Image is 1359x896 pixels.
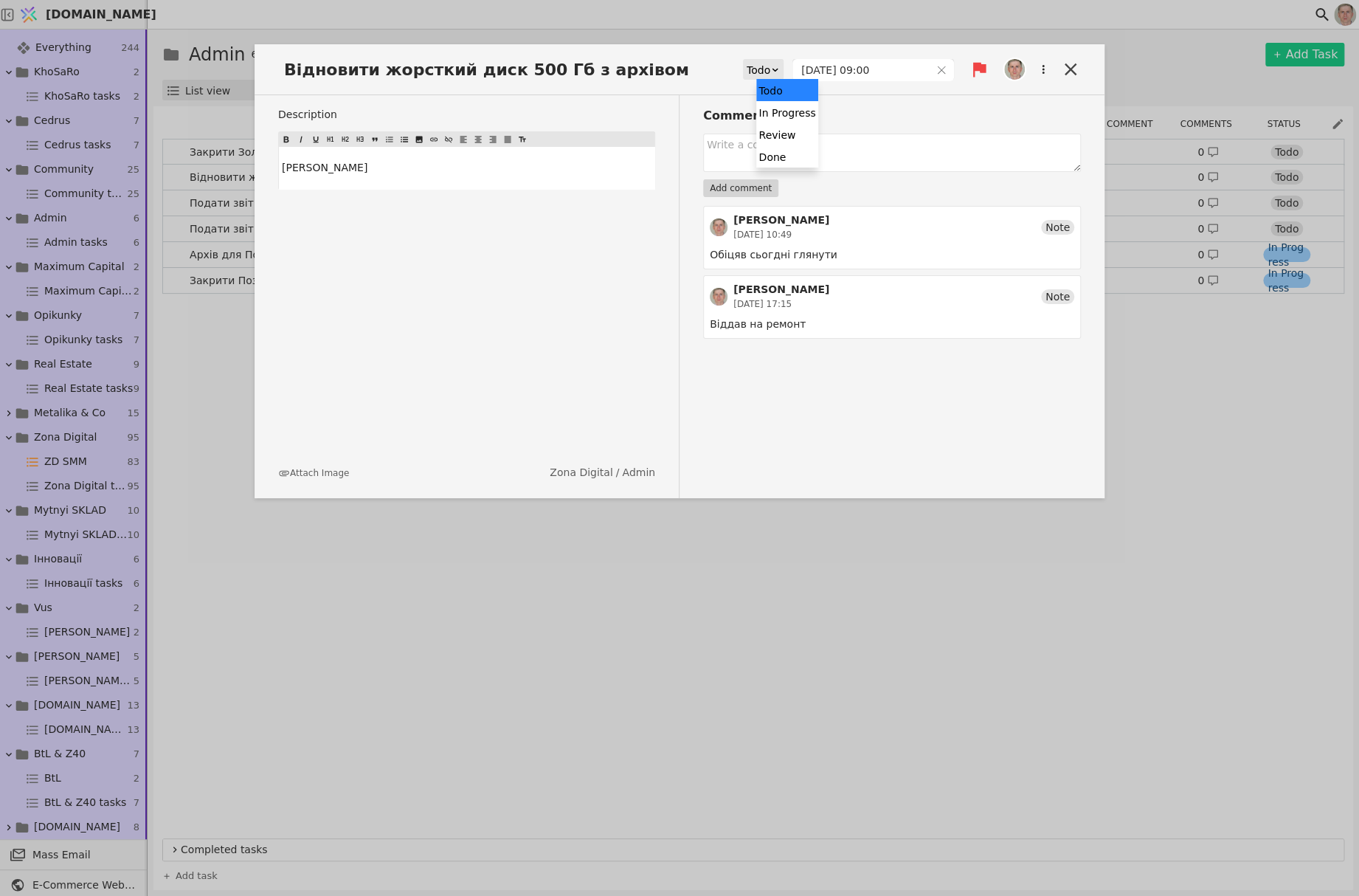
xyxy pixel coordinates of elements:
div: [DATE] 17:15 [733,297,829,311]
div: / [550,465,655,480]
div: [PERSON_NAME] [733,213,829,228]
div: In Progress [756,101,817,123]
div: Обіцяв сьогдні глянути [710,247,1074,263]
a: Admin [622,465,655,480]
label: Description [278,107,655,123]
div: [DATE] 10:49 [733,228,829,241]
input: dd.MM.yyyy HH:mm [793,60,930,80]
a: Zona Digital [550,465,612,480]
h3: Comments [703,107,1081,125]
button: Attach Image [278,466,349,480]
div: Todo [756,79,817,101]
img: РS [710,288,727,306]
button: Add comment [703,179,778,197]
button: Clear [936,65,947,75]
div: Review [756,123,817,145]
svg: close [936,65,947,75]
span: Note [1045,289,1070,304]
span: Note [1045,220,1070,235]
div: [PERSON_NAME] [733,282,829,297]
div: Віддав на ремонт [710,317,1074,332]
div: Todo [747,60,770,80]
span: Відновити жорсткий диск 500 Гб з архівом [278,58,704,82]
img: РS [710,218,727,236]
span: [PERSON_NAME] [282,162,367,173]
img: Ро [1004,59,1025,80]
div: Done [756,145,817,168]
